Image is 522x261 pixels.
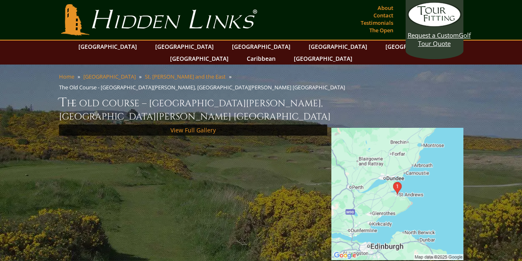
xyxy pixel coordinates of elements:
a: St. [PERSON_NAME] and the East [145,73,226,80]
a: Home [59,73,74,80]
a: [GEOGRAPHIC_DATA] [381,41,448,53]
a: [GEOGRAPHIC_DATA] [74,41,141,53]
a: [GEOGRAPHIC_DATA] [151,41,218,53]
a: [GEOGRAPHIC_DATA] [83,73,136,80]
a: [GEOGRAPHIC_DATA] [290,53,357,65]
a: Testimonials [359,17,395,29]
h1: The Old Course – [GEOGRAPHIC_DATA][PERSON_NAME], [GEOGRAPHIC_DATA][PERSON_NAME] [GEOGRAPHIC_DATA] [59,94,463,123]
a: [GEOGRAPHIC_DATA] [305,41,371,53]
a: About [376,2,395,14]
a: Contact [371,10,395,21]
img: Google Map of St Andrews Links, St Andrews, United Kingdom [331,128,463,260]
a: The Open [367,24,395,36]
a: [GEOGRAPHIC_DATA] [166,53,233,65]
a: Request a CustomGolf Tour Quote [408,2,461,48]
a: [GEOGRAPHIC_DATA] [228,41,295,53]
li: The Old Course - [GEOGRAPHIC_DATA][PERSON_NAME], [GEOGRAPHIC_DATA][PERSON_NAME] [GEOGRAPHIC_DATA] [59,84,348,91]
a: View Full Gallery [170,126,216,134]
span: Request a Custom [408,31,459,39]
a: Caribbean [243,53,280,65]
